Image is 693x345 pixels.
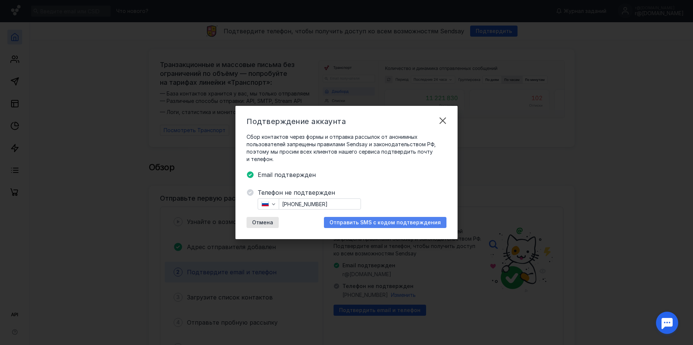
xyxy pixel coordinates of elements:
span: Сбор контактов через формы и отправка рассылок от анонимных пользователей запрещены правилами Sen... [247,133,446,163]
button: Отмена [247,217,279,228]
span: Телефон не подтвержден [258,188,446,197]
span: Отправить SMS с кодом подтверждения [329,220,441,226]
span: Email подтвержден [258,170,446,179]
span: Отмена [252,220,273,226]
button: Отправить SMS с кодом подтверждения [324,217,446,228]
span: Подтверждение аккаунта [247,117,346,126]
